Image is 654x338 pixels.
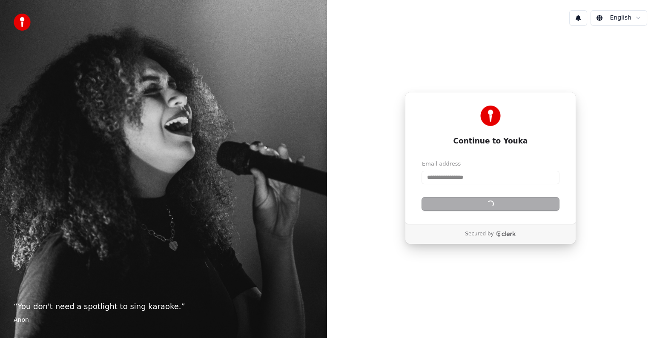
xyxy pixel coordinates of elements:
[14,14,31,31] img: youka
[480,106,501,126] img: Youka
[465,231,493,238] p: Secured by
[14,316,313,324] footer: Anon
[14,301,313,312] p: “ You don't need a spotlight to sing karaoke. ”
[422,136,559,146] h1: Continue to Youka
[496,231,516,237] a: Clerk logo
